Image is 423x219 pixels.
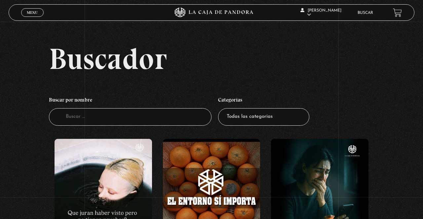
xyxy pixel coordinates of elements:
[49,93,211,109] h4: Buscar por nombre
[300,9,341,17] span: [PERSON_NAME]
[27,11,38,15] span: Menu
[49,44,414,74] h2: Buscador
[218,93,309,109] h4: Categorías
[25,16,40,21] span: Cerrar
[358,11,373,15] a: Buscar
[393,8,402,17] a: View your shopping cart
